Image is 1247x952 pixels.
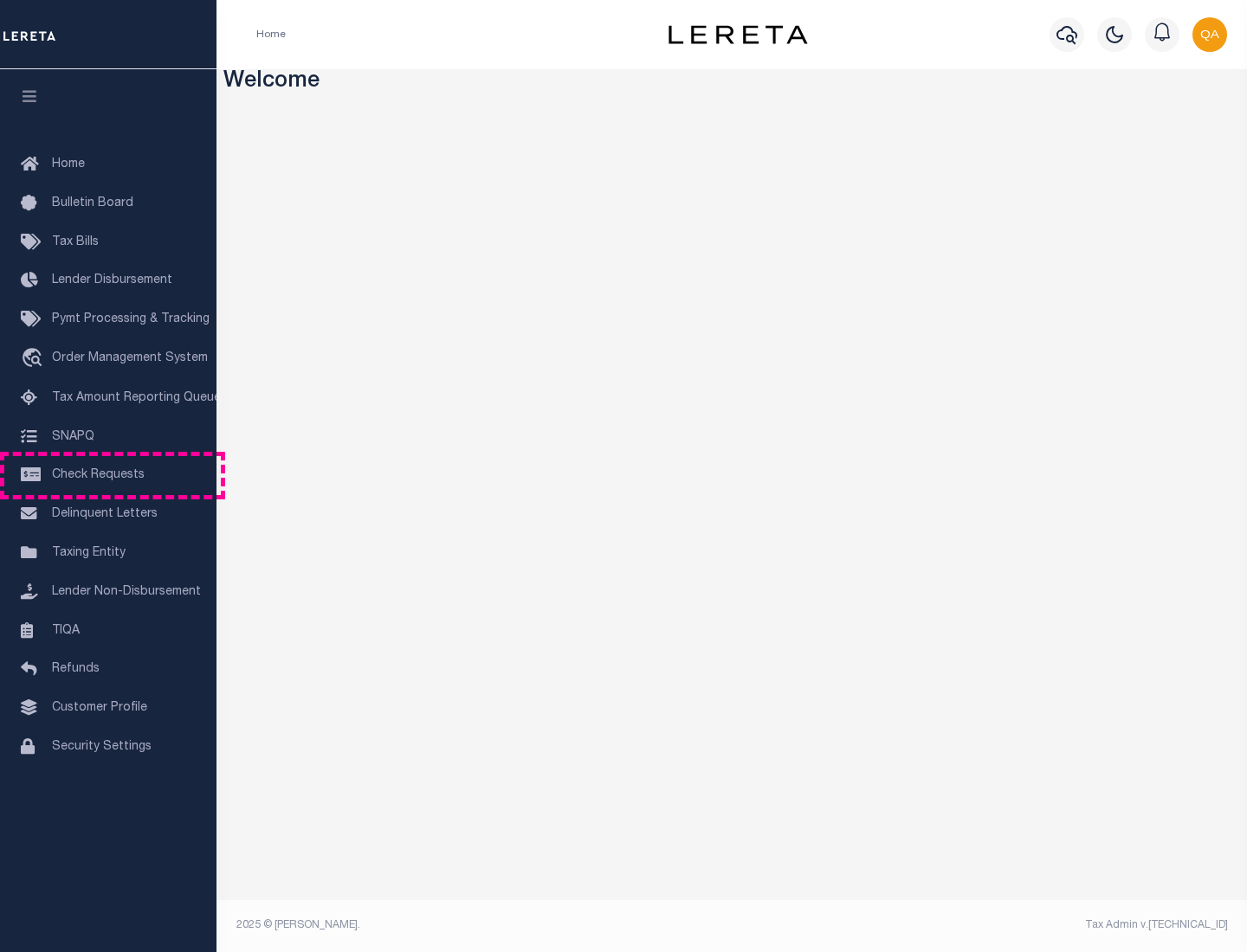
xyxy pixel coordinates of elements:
[1192,17,1227,52] img: svg+xml;base64,PHN2ZyB4bWxucz0iaHR0cDovL3d3dy53My5vcmcvMjAwMC9zdmciIHBvaW50ZXItZXZlbnRzPSJub25lIi...
[52,430,94,442] span: SNAPQ
[52,158,85,170] span: Home
[52,663,100,675] span: Refunds
[52,197,133,209] span: Bulletin Board
[52,469,145,481] span: Check Requests
[52,392,221,404] span: Tax Amount Reporting Queue
[669,25,807,44] img: logo-dark.svg
[52,741,152,753] span: Security Settings
[52,236,99,248] span: Tax Bills
[223,917,733,933] div: 2025 © [PERSON_NAME].
[52,702,147,714] span: Customer Profile
[223,69,1241,96] h3: Welcome
[256,27,286,42] li: Home
[52,624,80,636] span: TIQA
[52,586,201,598] span: Lender Non-Disbursement
[52,547,126,559] span: Taxing Entity
[52,352,208,364] span: Order Management System
[52,508,158,520] span: Delinquent Letters
[52,313,210,325] span: Pymt Processing & Tracking
[52,274,172,286] span: Lender Disbursement
[21,348,48,370] i: travel_explore
[745,917,1228,933] div: Tax Admin v.[TECHNICAL_ID]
